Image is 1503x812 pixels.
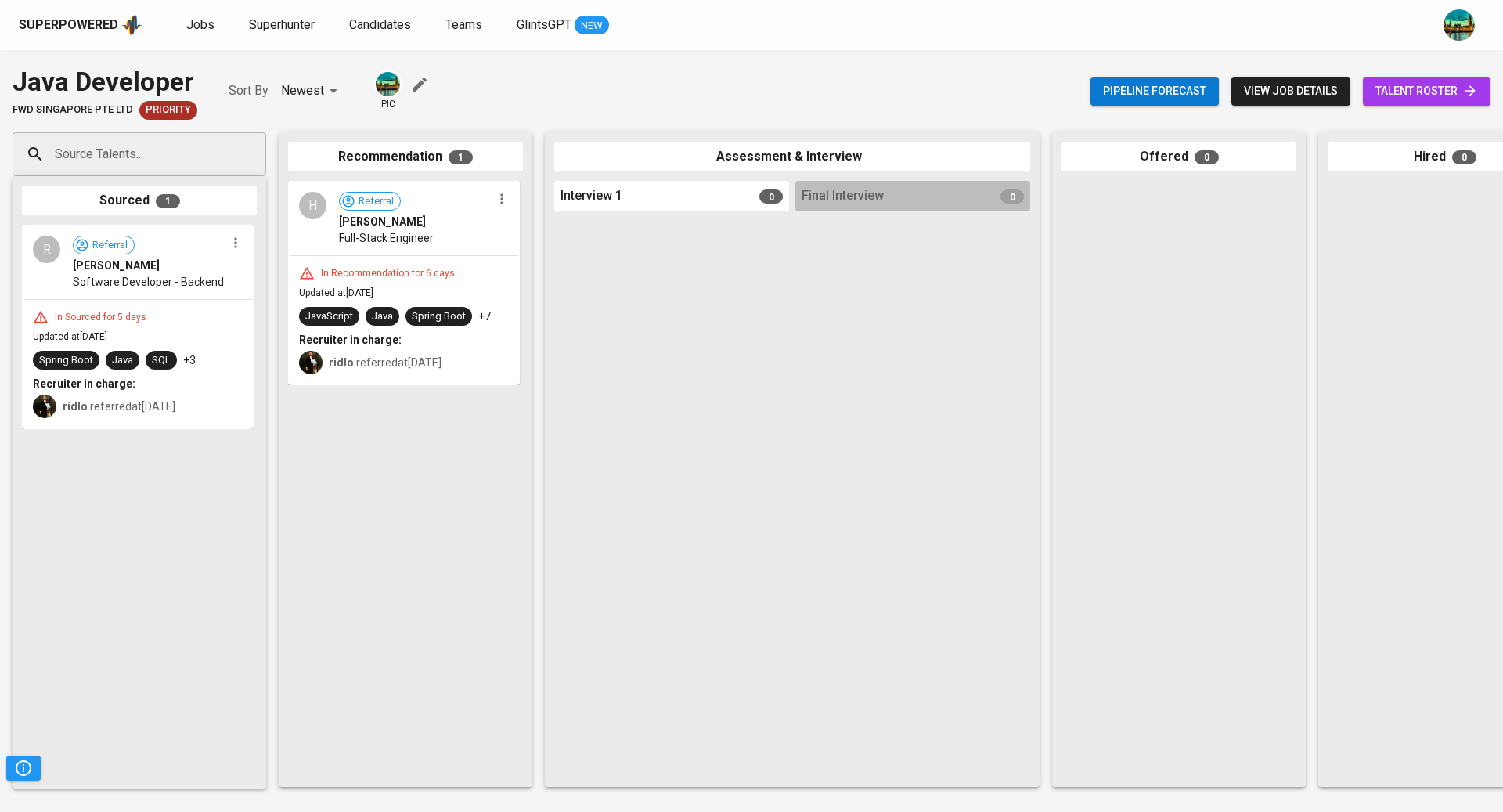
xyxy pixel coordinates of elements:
span: 0 [1000,189,1024,204]
button: Pipeline forecast [1090,77,1219,106]
div: pic [374,70,402,111]
div: Java Developer [13,63,197,101]
div: In Sourced for 5 days [49,311,153,324]
a: talent roster [1363,77,1490,106]
div: In Recommendation for 6 days [315,267,461,280]
span: Referral [352,194,400,209]
div: Java [372,309,393,324]
div: RReferral[PERSON_NAME]Software Developer - BackendIn Sourced for 5 daysUpdated at[DATE]Spring Boo... [22,225,254,429]
div: Assessment & Interview [554,142,1030,172]
b: ridlo [329,356,354,369]
div: Superpowered [19,16,118,34]
b: Recruiter in charge: [299,334,402,346]
img: app logo [121,13,142,37]
span: Updated at [DATE] [299,287,373,298]
div: Recommendation [288,142,523,172]
div: Spring Boot [39,353,93,368]
div: SQL [152,353,171,368]
img: a5d44b89-0c59-4c54-99d0-a63b29d42bd3.jpg [1444,9,1475,41]
a: Jobs [186,16,218,35]
span: 1 [156,194,180,208]
div: R [33,236,60,263]
span: Pipeline forecast [1103,81,1206,101]
button: view job details [1231,77,1350,106]
div: H [299,192,326,219]
a: Superhunter [249,16,318,35]
div: Java [112,353,133,368]
span: Referral [86,238,134,253]
span: FWD Singapore Pte Ltd [13,103,133,117]
span: referred at [DATE] [329,356,442,369]
span: Teams [445,17,482,32]
div: Spring Boot [412,309,466,324]
span: Updated at [DATE] [33,331,107,342]
span: 1 [449,150,473,164]
p: Sort By [229,81,269,100]
span: Jobs [186,17,214,32]
span: Superhunter [249,17,315,32]
span: Priority [139,103,197,117]
span: 0 [1452,150,1476,164]
p: +7 [478,309,491,324]
span: GlintsGPT [517,17,571,32]
div: Newest [281,77,343,106]
div: JavaScript [305,309,353,324]
span: view job details [1244,81,1338,101]
p: +3 [183,352,196,368]
img: ridlo@glints.com [33,395,56,418]
span: [PERSON_NAME] [73,258,160,273]
span: referred at [DATE] [63,400,175,413]
img: a5d44b89-0c59-4c54-99d0-a63b29d42bd3.jpg [376,72,400,96]
b: ridlo [63,400,88,413]
span: 0 [1195,150,1219,164]
span: Final Interview [802,187,884,205]
button: Pipeline Triggers [6,756,41,781]
a: GlintsGPT NEW [517,16,609,35]
a: Superpoweredapp logo [19,13,142,37]
span: [PERSON_NAME] [339,214,426,229]
p: Newest [281,81,324,100]
span: Interview 1 [560,187,622,205]
span: Software Developer - Backend [73,274,224,290]
img: ridlo@glints.com [299,351,323,374]
span: Candidates [349,17,411,32]
span: Full-Stack Engineer [339,230,434,246]
b: Recruiter in charge: [33,377,135,390]
div: New Job received from Demand Team [139,101,197,120]
div: HReferral[PERSON_NAME]Full-Stack EngineerIn Recommendation for 6 daysUpdated at[DATE]JavaScriptJa... [288,181,520,385]
button: Open [258,153,261,156]
div: Sourced [22,186,257,216]
div: Offered [1061,142,1296,172]
span: talent roster [1375,81,1478,101]
a: Teams [445,16,485,35]
span: 0 [759,189,783,204]
span: NEW [575,18,609,34]
a: Candidates [349,16,414,35]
